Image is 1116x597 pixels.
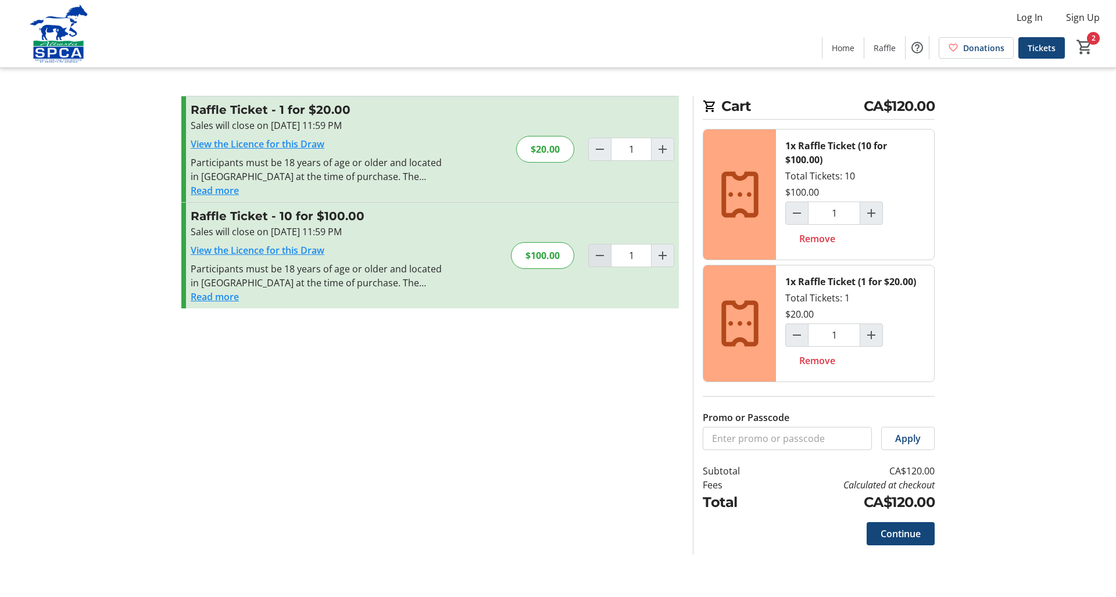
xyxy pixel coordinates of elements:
input: Raffle Ticket (10 for $100.00) Quantity [808,202,860,225]
a: Home [822,37,864,59]
a: View the Licence for this Draw [191,138,324,150]
div: Participants must be 18 years of age or older and located in [GEOGRAPHIC_DATA] at the time of pur... [191,262,445,290]
span: Continue [881,527,921,541]
div: 1x Raffle Ticket (1 for $20.00) [785,275,916,289]
h2: Cart [703,96,935,120]
a: Tickets [1018,37,1065,59]
button: Decrement by one [589,138,611,160]
button: Remove [785,227,849,250]
button: Read more [191,290,239,304]
span: Donations [963,42,1004,54]
div: 1x Raffle Ticket (10 for $100.00) [785,139,925,167]
button: Sign Up [1057,8,1109,27]
input: Raffle Ticket Quantity [611,138,652,161]
div: $100.00 [785,185,819,199]
div: Total Tickets: 10 [776,130,934,260]
button: Continue [867,522,935,545]
img: Alberta SPCA's Logo [7,5,110,63]
button: Cart [1074,37,1095,57]
button: Increment by one [652,244,674,267]
button: Read more [191,184,239,197]
label: Promo or Passcode [703,411,789,425]
div: $100.00 [511,242,574,269]
td: Calculated at checkout [770,478,935,492]
span: Tickets [1028,42,1056,54]
input: Enter promo or passcode [703,427,872,450]
span: Home [832,42,854,54]
button: Decrement by one [786,202,808,224]
button: Increment by one [652,138,674,160]
button: Apply [881,427,935,450]
button: Decrement by one [786,324,808,346]
td: Total [703,492,770,513]
td: CA$120.00 [770,464,935,478]
a: Donations [939,37,1014,59]
span: Raffle [874,42,896,54]
button: Remove [785,349,849,372]
div: Sales will close on [DATE] 11:59 PM [191,118,445,132]
span: CA$120.00 [864,96,935,117]
input: Raffle Ticket Quantity [611,244,652,267]
button: Decrement by one [589,244,611,267]
a: Raffle [864,37,905,59]
a: View the Licence for this Draw [191,244,324,257]
button: Increment by one [860,202,882,224]
div: Sales will close on [DATE] 11:59 PM [191,225,445,239]
button: Log In [1007,8,1052,27]
h3: Raffle Ticket - 10 for $100.00 [191,207,445,225]
td: Subtotal [703,464,770,478]
span: Apply [895,431,921,445]
span: Log In [1017,10,1043,24]
div: $20.00 [785,307,814,321]
span: Sign Up [1066,10,1100,24]
h3: Raffle Ticket - 1 for $20.00 [191,101,445,118]
span: Remove [799,232,835,246]
input: Raffle Ticket (1 for $20.00) Quantity [808,323,860,347]
div: Total Tickets: 1 [776,265,934,382]
button: Help [906,36,929,59]
td: Fees [703,478,770,492]
div: Participants must be 18 years of age or older and located in [GEOGRAPHIC_DATA] at the time of pur... [191,156,445,184]
div: $20.00 [516,136,574,163]
button: Increment by one [860,324,882,346]
td: CA$120.00 [770,492,935,513]
span: Remove [799,354,835,368]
